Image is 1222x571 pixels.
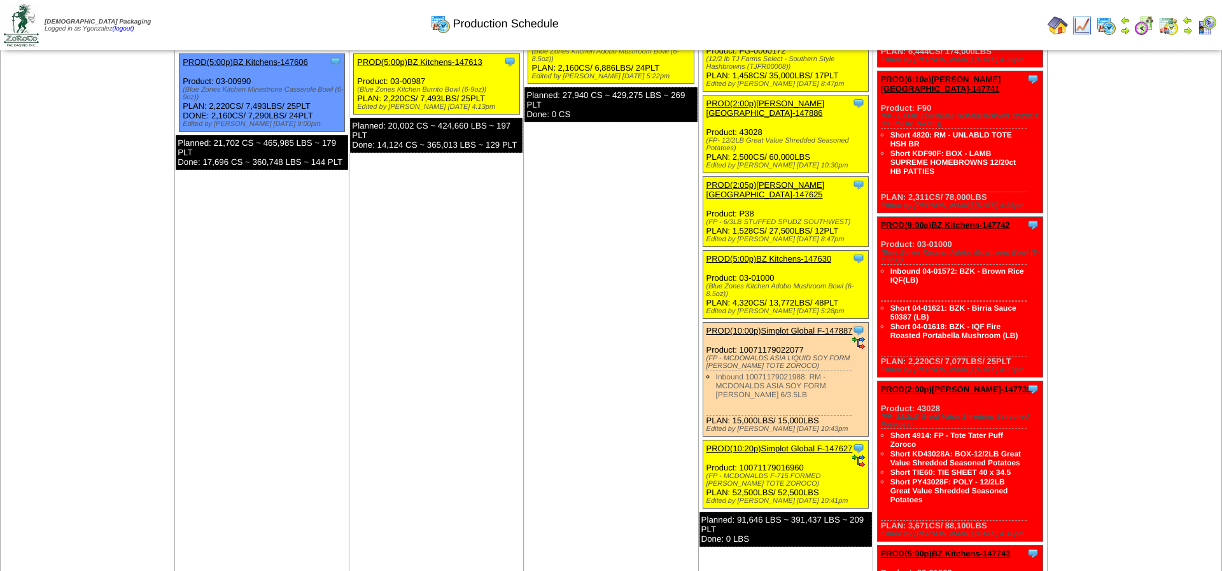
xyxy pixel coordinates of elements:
a: PROD(5:00p)BZ Kitchens-147630 [706,254,832,264]
a: PROD(5:00p)BZ Kitchens-147743 [881,549,1011,558]
div: Edited by [PERSON_NAME] [DATE] 4:16pm [881,530,1043,538]
a: PROD(6:10a)[PERSON_NAME][GEOGRAPHIC_DATA]-147741 [881,74,1001,94]
img: home.gif [1048,15,1068,36]
a: PROD(5:00p)BZ Kitchens-147606 [183,57,308,67]
img: arrowright.gif [1183,25,1193,36]
div: Edited by [PERSON_NAME] [DATE] 8:47pm [706,80,868,88]
a: Inbound 10071179021988: RM - MCDONALDS ASIA SOY FORM [PERSON_NAME] 6/3.5LB [716,372,826,399]
div: Product: P38 PLAN: 1,528CS / 27,500LBS / 12PLT [703,177,868,247]
a: PROD(2:00p)[PERSON_NAME][GEOGRAPHIC_DATA]-147886 [706,99,825,118]
img: calendarblend.gif [1134,15,1155,36]
img: Tooltip [1027,547,1039,560]
a: Short 04-01621: BZK - Birria Sauce 50387 (LB) [890,304,1016,321]
div: Planned: 27,940 CS ~ 429,275 LBS ~ 269 PLT Done: 0 CS [524,87,697,122]
div: Edited by [PERSON_NAME] [DATE] 10:43pm [706,425,868,433]
a: PROD(5:00p)BZ Kitchens-147613 [357,57,482,67]
a: Short PY43028F: POLY - 12/2LB Great Value Shredded Seasoned Potatoes [890,477,1008,504]
img: Tooltip [1027,73,1039,85]
div: Edited by [PERSON_NAME] [DATE] 4:35pm [881,56,1043,64]
div: Planned: 21,702 CS ~ 465,985 LBS ~ 179 PLT Done: 17,696 CS ~ 360,748 LBS ~ 144 PLT [176,135,348,170]
img: calendarprod.gif [1096,15,1116,36]
div: Product: 03-00990 PLAN: 2,220CS / 7,493LBS / 25PLT DONE: 2,160CS / 7,290LBS / 24PLT [179,54,345,132]
a: Short TIE60: TIE SHEET 40 x 34.5 [890,468,1011,477]
img: calendarcustomer.gif [1197,15,1217,36]
img: Tooltip [852,178,865,191]
a: (logout) [113,25,134,32]
img: calendarinout.gif [1158,15,1179,36]
div: (FP - 6/3LB STUFFED SPUDZ SOUTHWEST) [706,218,868,226]
div: Planned: 91,646 LBS ~ 391,437 LBS ~ 209 PLT Done: 0 LBS [699,512,872,547]
img: ediSmall.gif [852,455,865,467]
img: line_graph.gif [1072,15,1092,36]
img: Tooltip [1027,383,1039,395]
div: (FP - MCDONALDS ASIA LIQUID SOY FORM [PERSON_NAME] TOTE ZOROCO) [706,355,868,370]
div: (Blue Zones Kitchen Adobo Mushroom Bowl (6-8.5oz)) [881,249,1043,264]
div: Product: 10071179022077 PLAN: 15,000LBS / 15,000LBS [703,323,868,437]
div: Product: 03-01000 PLAN: 2,220CS / 7,077LBS / 25PLT [877,217,1043,377]
div: Edited by [PERSON_NAME] [DATE] 10:30pm [706,162,868,169]
div: (Blue Zones Kitchen Burrito Bowl (6-9oz)) [357,86,519,94]
div: Edited by [PERSON_NAME] [DATE] 4:13pm [357,103,519,111]
div: Product: 03-01000 PLAN: 4,320CS / 13,772LBS / 48PLT [703,251,868,319]
div: Product: FG-0000172 PLAN: 1,458CS / 35,000LBS / 17PLT [703,24,868,92]
div: Product: 03-00987 PLAN: 2,220CS / 7,493LBS / 25PLT [354,54,519,115]
img: arrowleft.gif [1183,15,1193,25]
img: ediSmall.gif [852,337,865,349]
a: Inbound 04-01572: BZK - Brown Rice IQF(LB) [890,267,1024,285]
a: PROD(2:05p)[PERSON_NAME][GEOGRAPHIC_DATA]-147625 [706,180,825,199]
a: Short KD43028A: BOX-12/2LB Great Value Shredded Seasoned Potatoes [890,449,1021,467]
a: Short KDF90F: BOX - LAMB SUPREME HOMEBROWNS 12/20ct HB PATTIES [890,149,1016,176]
a: Short 4820: RM - UNLABLD TOTE HSH BR [890,130,1012,148]
div: Edited by [PERSON_NAME] [DATE] 5:28pm [706,307,868,315]
a: PROD(10:20p)Simplot Global F-147627 [706,444,853,453]
div: Product: F90 PLAN: 2,311CS / 78,000LBS [877,71,1043,213]
div: Edited by [PERSON_NAME] [DATE] 10:41pm [706,497,868,505]
div: Product: 43028 PLAN: 3,671CS / 88,100LBS [877,381,1043,542]
img: Tooltip [329,55,342,68]
div: Edited by [PERSON_NAME] [DATE] 9:00pm [183,120,344,128]
div: (FP - LAMB SUPREME HOMEBROWNS 12/20CT [PERSON_NAME]) [881,113,1043,128]
img: Tooltip [852,324,865,337]
img: Tooltip [503,55,516,68]
a: PROD(2:00p)[PERSON_NAME]-147739 [881,384,1032,394]
div: (Blue Zones Kitchen Adobo Mushroom Bowl (6-8.5oz)) [531,48,693,63]
div: Edited by [PERSON_NAME] [DATE] 5:22pm [531,73,693,80]
span: [DEMOGRAPHIC_DATA] Packaging [45,18,151,25]
div: Product: 43028 PLAN: 2,500CS / 60,000LBS [703,95,868,173]
div: Edited by [PERSON_NAME] [DATE] 4:37pm [881,366,1043,374]
img: zoroco-logo-small.webp [4,4,39,46]
div: (Blue Zones Kitchen Adobo Mushroom Bowl (6-8.5oz)) [706,283,868,298]
span: Logged in as Ygonzalez [45,18,151,32]
div: (FP- 12/2LB Great Value Shredded Seasoned Potatoes) [706,137,868,152]
div: Product: 10071179016960 PLAN: 52,500LBS / 52,500LBS [703,441,868,509]
div: Planned: 20,002 CS ~ 424,660 LBS ~ 197 PLT Done: 14,124 CS ~ 365,013 LBS ~ 129 PLT [350,118,523,153]
div: (12/2 lb TJ Farms Select - Southern Style Hashbrowns (TJFR00008)) [706,55,868,71]
div: Edited by [PERSON_NAME] [DATE] 4:36pm [881,202,1043,209]
div: (FP- 12/2LB Great Value Shredded Seasoned Potatoes) [881,413,1043,428]
img: Tooltip [852,97,865,109]
img: arrowleft.gif [1120,15,1130,25]
img: Tooltip [852,252,865,265]
div: (Blue Zones Kitchen Minestrone Casserole Bowl (6-9oz)) [183,86,344,101]
div: (FP - MCDONALDS F-715 FORMED [PERSON_NAME] TOTE ZOROCO) [706,472,868,488]
span: Production Schedule [453,17,559,31]
a: Short 4914: FP - Tote Tater Puff Zoroco [890,431,1003,449]
div: Edited by [PERSON_NAME] [DATE] 8:47pm [706,236,868,243]
img: calendarprod.gif [430,13,451,34]
img: Tooltip [1027,218,1039,231]
img: arrowright.gif [1120,25,1130,36]
a: Short 04-01618: BZK - IQF Fire Roasted Portabella Mushroom (LB) [890,322,1018,340]
a: PROD(10:00p)Simplot Global F-147887 [706,326,853,335]
img: Tooltip [852,442,865,455]
a: PROD(9:00a)BZ Kitchens-147742 [881,220,1010,230]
